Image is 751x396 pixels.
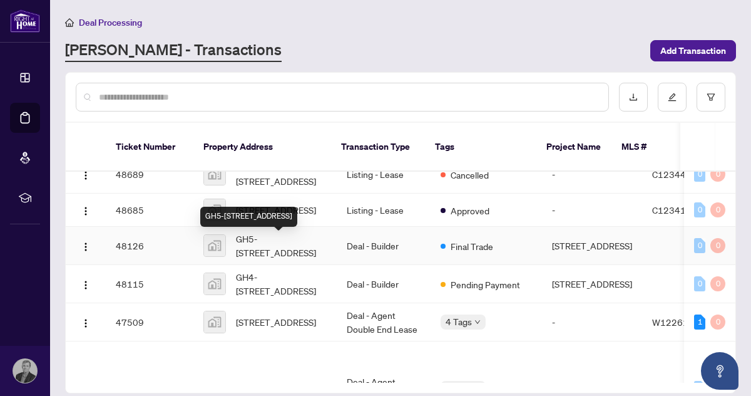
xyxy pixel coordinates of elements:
[76,200,96,220] button: Logo
[204,311,225,333] img: thumbnail-img
[236,160,327,188] span: 2F-2f-[STREET_ADDRESS]
[13,359,37,383] img: Profile Icon
[658,83,687,112] button: edit
[542,155,642,194] td: -
[425,123,536,172] th: Tags
[536,123,611,172] th: Project Name
[652,169,703,180] span: C12344440
[204,199,225,221] img: thumbnail-img
[337,227,431,265] td: Deal - Builder
[81,206,91,216] img: Logo
[694,238,705,253] div: 0
[629,93,638,102] span: download
[76,236,96,256] button: Logo
[707,93,715,102] span: filter
[200,207,297,227] div: GH5-[STREET_ADDRESS]
[193,123,331,172] th: Property Address
[81,242,91,252] img: Logo
[652,204,703,216] span: C12341197
[337,194,431,227] td: Listing - Lease
[474,319,481,325] span: down
[204,164,225,185] img: thumbnail-img
[81,318,91,328] img: Logo
[650,40,736,61] button: Add Transaction
[451,239,493,253] span: Final Trade
[236,203,316,217] span: [STREET_ADDRESS]
[697,83,725,112] button: filter
[106,194,193,227] td: 48685
[65,18,74,27] span: home
[710,238,725,253] div: 0
[694,276,705,291] div: 0
[79,17,142,28] span: Deal Processing
[236,270,327,298] span: GH4-[STREET_ADDRESS]
[10,9,40,33] img: logo
[542,194,642,227] td: -
[106,123,193,172] th: Ticket Number
[81,280,91,290] img: Logo
[451,278,520,291] span: Pending Payment
[76,164,96,184] button: Logo
[337,303,431,341] td: Deal - Agent Double End Lease
[76,312,96,332] button: Logo
[331,123,425,172] th: Transaction Type
[542,265,642,303] td: [STREET_ADDRESS]
[710,202,725,217] div: 0
[542,303,642,341] td: -
[710,276,725,291] div: 0
[236,315,316,329] span: [STREET_ADDRESS]
[668,93,677,102] span: edit
[106,155,193,194] td: 48689
[236,232,327,259] span: GH5-[STREET_ADDRESS]
[81,170,91,180] img: Logo
[611,123,687,172] th: MLS #
[446,315,472,329] span: 4 Tags
[446,381,472,395] span: 4 Tags
[694,202,705,217] div: 0
[660,41,726,61] span: Add Transaction
[701,352,738,390] button: Open asap
[204,273,225,294] img: thumbnail-img
[204,235,225,256] img: thumbnail-img
[694,167,705,182] div: 0
[106,265,193,303] td: 48115
[76,274,96,294] button: Logo
[619,83,648,112] button: download
[106,227,193,265] td: 48126
[106,303,193,341] td: 47509
[213,382,307,395] span: 2F-[STREET_ADDRESS]
[652,316,705,328] span: W12261797
[451,168,489,182] span: Cancelled
[65,39,282,62] a: [PERSON_NAME] - Transactions
[710,315,725,330] div: 0
[337,265,431,303] td: Deal - Builder
[694,381,705,396] div: 0
[542,227,642,265] td: [STREET_ADDRESS]
[337,155,431,194] td: Listing - Lease
[451,204,489,217] span: Approved
[710,167,725,182] div: 0
[694,315,705,330] div: 1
